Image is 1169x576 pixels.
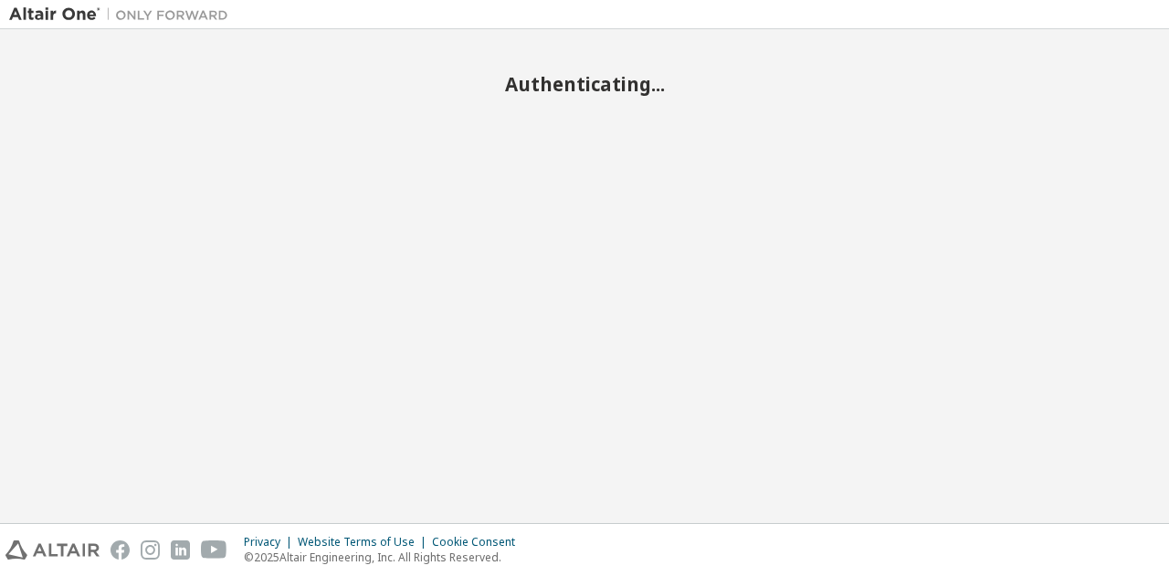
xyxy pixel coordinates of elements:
div: Website Terms of Use [298,535,432,550]
img: facebook.svg [111,540,130,560]
img: instagram.svg [141,540,160,560]
h2: Authenticating... [9,72,1160,96]
img: Altair One [9,5,237,24]
img: linkedin.svg [171,540,190,560]
img: youtube.svg [201,540,227,560]
div: Cookie Consent [432,535,526,550]
div: Privacy [244,535,298,550]
p: © 2025 Altair Engineering, Inc. All Rights Reserved. [244,550,526,565]
img: altair_logo.svg [5,540,100,560]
